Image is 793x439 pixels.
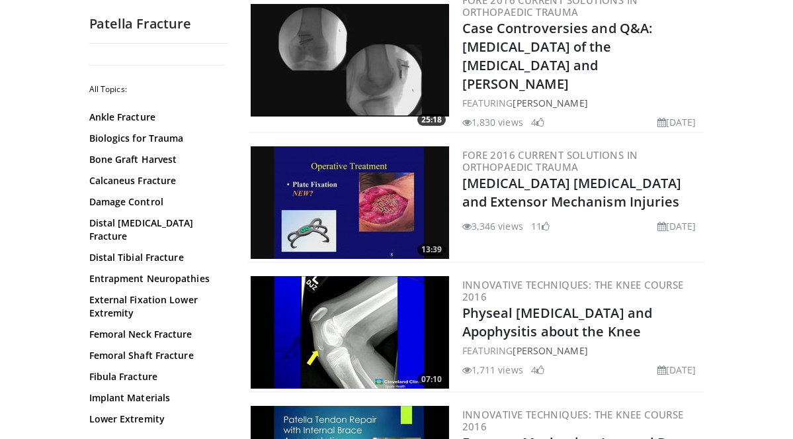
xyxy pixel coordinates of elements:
[89,174,222,187] a: Calcaneus Fracture
[251,276,449,389] a: 07:10
[251,146,449,259] a: 13:39
[462,304,653,340] a: Physeal [MEDICAL_DATA] and Apophysitis about the Knee
[462,96,702,110] div: FEATURING
[462,174,682,211] a: [MEDICAL_DATA] [MEDICAL_DATA] and Extensor Mechanism Injuries
[89,370,222,383] a: Fibula Fracture
[513,97,587,109] a: [PERSON_NAME]
[89,132,222,145] a: Biologics for Trauma
[89,251,222,264] a: Distal Tibial Fracture
[89,84,225,95] h2: All Topics:
[89,111,222,124] a: Ankle Fracture
[89,349,222,362] a: Femoral Shaft Fracture
[89,217,222,243] a: Distal [MEDICAL_DATA] Fracture
[462,148,638,173] a: FORE 2016 Current Solutions in Orthopaedic Trauma
[89,391,222,405] a: Implant Materials
[89,293,222,320] a: External Fixation Lower Extremity
[531,115,544,129] li: 4
[89,153,222,166] a: Bone Graft Harvest
[89,328,222,341] a: Femoral Neck Fracture
[462,278,684,303] a: Innovative Techniques: the Knee Course 2016
[462,408,684,433] a: Innovative Techniques: the Knee Course 2016
[462,115,523,129] li: 1,830 views
[251,146,449,259] img: 627ba4d0-319a-4106-9d1a-1a196ab5dff2.300x170_q85_crop-smart_upscale.jpg
[462,219,523,233] li: 3,346 views
[251,4,449,117] a: 25:18
[657,219,696,233] li: [DATE]
[89,272,222,285] a: Entrapment Neuropathies
[531,219,550,233] li: 11
[657,115,696,129] li: [DATE]
[657,363,696,377] li: [DATE]
[462,19,653,93] a: Case Controversies and Q&A: [MEDICAL_DATA] of the [MEDICAL_DATA] and [PERSON_NAME]
[251,4,449,117] img: 24f5982e-95e5-480d-9c72-d5ada5b944d1.300x170_q85_crop-smart_upscale.jpg
[89,413,222,439] a: Lower Extremity Compartment Syndrome
[417,373,446,385] span: 07:10
[89,15,228,32] h2: Patella Fracture
[531,363,544,377] li: 4
[89,195,222,209] a: Damage Control
[513,344,587,357] a: [PERSON_NAME]
[251,276,449,389] img: 9f5f94d1-120c-461a-81e9-4ca4b9d9daf6.300x170_q85_crop-smart_upscale.jpg
[417,244,446,256] span: 13:39
[462,363,523,377] li: 1,711 views
[417,114,446,126] span: 25:18
[462,344,702,358] div: FEATURING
